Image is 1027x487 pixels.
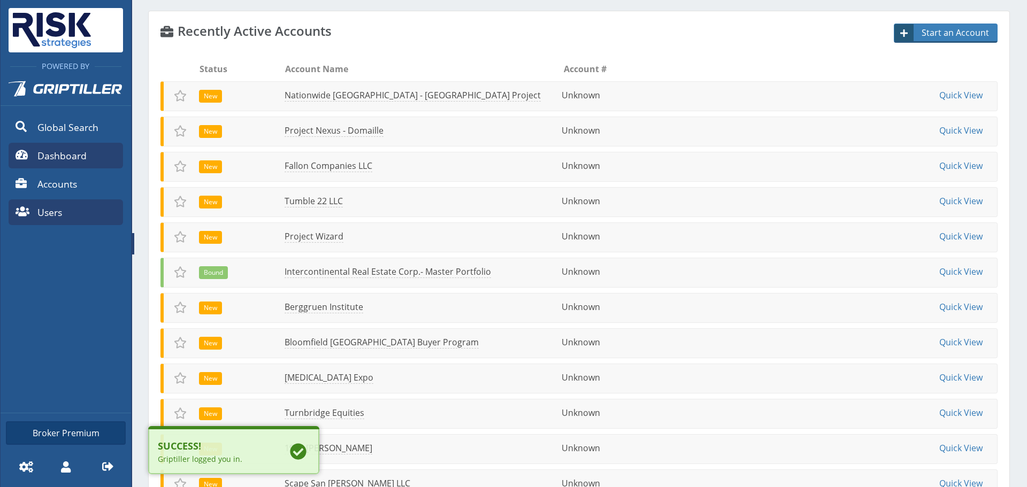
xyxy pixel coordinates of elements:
[939,125,983,136] a: Quick View
[174,301,187,314] span: Add to Favorites
[939,372,983,383] a: Quick View
[562,300,645,313] li: Unknown
[204,233,217,242] span: New
[939,230,983,242] a: Quick View
[915,26,997,39] span: Start an Account
[37,120,98,134] span: Global Search
[285,442,372,454] a: 1919 [PERSON_NAME]
[939,266,983,277] a: Quick View
[1,72,131,112] a: Griptiller
[562,230,645,243] li: Unknown
[562,406,645,419] li: Unknown
[285,160,372,172] a: Fallon Companies LLC
[9,114,123,140] a: Global Search
[562,336,645,349] li: Unknown
[285,195,343,207] a: Tumble 22 LLC
[9,8,95,52] img: Risk Strategies Company
[158,439,271,453] b: Success!
[174,195,187,208] span: Add to Favorites
[939,195,983,207] a: Quick View
[285,372,373,384] a: [MEDICAL_DATA] Expo
[37,205,62,219] span: Users
[9,171,123,197] a: Accounts
[285,336,479,349] a: Bloomfield [GEOGRAPHIC_DATA] Buyer Program
[204,268,223,277] span: Bound
[894,24,998,43] button: Start an Account
[562,159,645,172] li: Unknown
[6,421,126,445] a: Broker Premium
[939,160,983,172] a: Quick View
[174,336,187,349] span: Add to Favorites
[204,338,217,348] span: New
[174,160,187,173] span: Add to Favorites
[562,124,645,137] li: Unknown
[562,89,645,102] li: Unknown
[564,63,648,75] li: Account #
[174,230,187,243] span: Add to Favorites
[174,407,187,420] span: Add to Favorites
[204,374,217,383] span: New
[285,125,384,137] a: Project Nexus - Domaille
[939,89,983,101] a: Quick View
[562,195,645,207] li: Unknown
[204,91,217,101] span: New
[204,127,217,136] span: New
[939,336,983,348] a: Quick View
[204,197,217,207] span: New
[285,407,364,419] a: Turnbridge Equities
[285,63,561,75] li: Account Name
[37,149,87,163] span: Dashboard
[9,199,123,225] a: Users
[158,453,271,465] div: Griptiller logged you in.
[939,442,983,454] a: Quick View
[285,266,491,278] a: Intercontinental Real Estate Corp.- Master Portfolio
[174,125,187,137] span: Add to Favorites
[174,89,187,102] span: Add to Favorites
[939,407,983,419] a: Quick View
[204,303,217,313] span: New
[562,442,645,454] li: Unknown
[204,162,217,172] span: New
[285,89,541,102] a: Nationwide [GEOGRAPHIC_DATA] - [GEOGRAPHIC_DATA] Project
[285,230,343,243] a: Project Wizard
[160,24,332,38] h4: Recently Active Accounts
[9,143,123,168] a: Dashboard
[200,63,283,75] li: Status
[562,265,645,278] li: Unknown
[562,371,645,384] li: Unknown
[37,177,77,191] span: Accounts
[939,301,983,313] a: Quick View
[204,409,217,419] span: New
[285,301,363,313] a: Berggruen Institute
[174,266,187,279] span: Add to Favorites
[36,61,95,71] span: Powered By
[174,372,187,384] span: Add to Favorites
